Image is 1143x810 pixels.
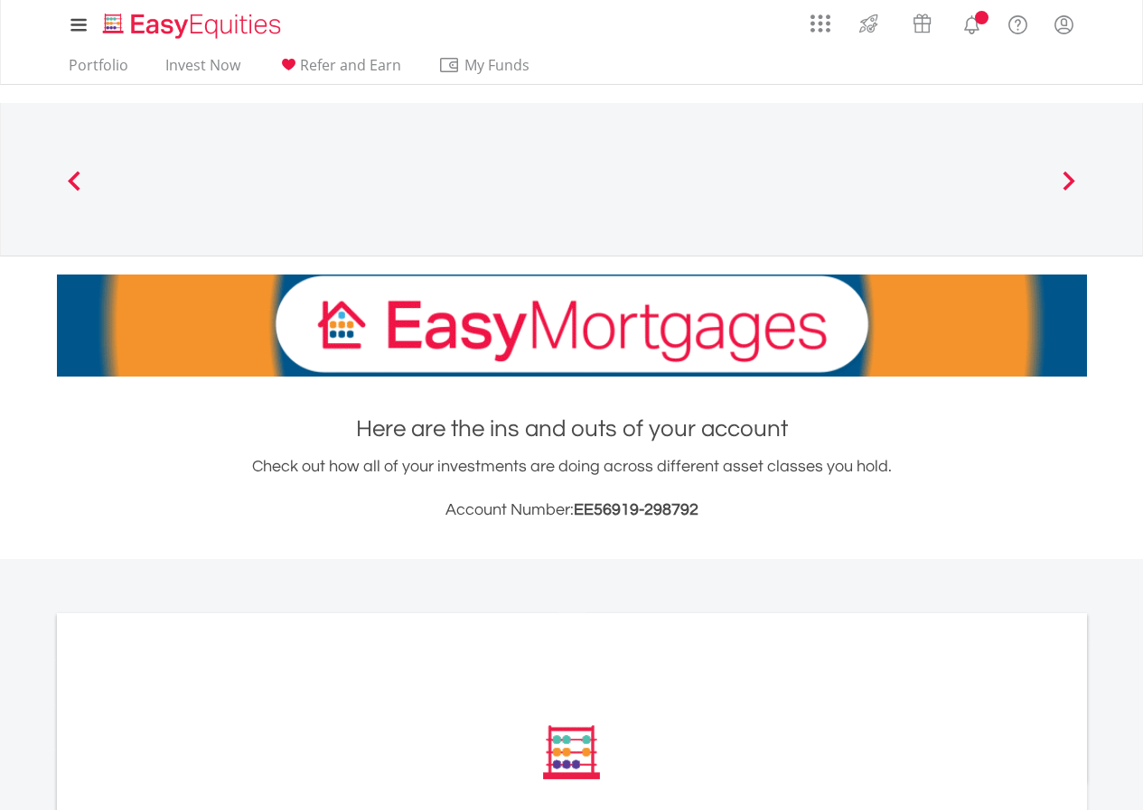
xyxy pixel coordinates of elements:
[799,5,842,33] a: AppsGrid
[438,53,557,77] span: My Funds
[574,501,698,518] span: EE56919-298792
[995,5,1041,41] a: FAQ's and Support
[854,9,884,38] img: thrive-v2.svg
[1041,5,1087,44] a: My Profile
[949,5,995,41] a: Notifications
[158,56,248,84] a: Invest Now
[61,56,136,84] a: Portfolio
[99,11,288,41] img: EasyEquities_Logo.png
[96,5,288,41] a: Home page
[270,56,408,84] a: Refer and Earn
[810,14,830,33] img: grid-menu-icon.svg
[57,454,1087,523] div: Check out how all of your investments are doing across different asset classes you hold.
[57,498,1087,523] h3: Account Number:
[895,5,949,38] a: Vouchers
[57,275,1087,377] img: EasyMortage Promotion Banner
[907,9,937,38] img: vouchers-v2.svg
[57,413,1087,445] h1: Here are the ins and outs of your account
[300,55,401,75] span: Refer and Earn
